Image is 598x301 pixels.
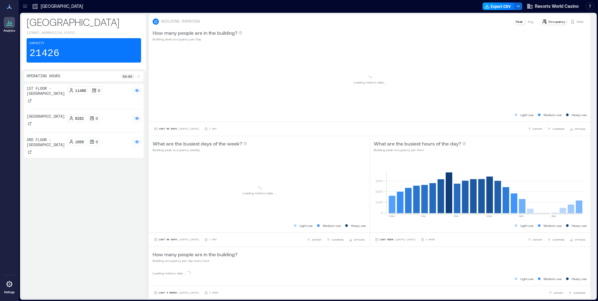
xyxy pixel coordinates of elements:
button: Export CSV [483,3,514,10]
button: Last 90 Days |[DATE]-[DATE] [153,237,200,243]
p: Occupancy [548,19,565,24]
p: 1656 [75,139,84,144]
p: 0 [98,88,100,93]
button: EXPORT [306,237,323,243]
text: 12pm [486,215,492,217]
button: Resorts World Casino [525,1,580,11]
p: Medium use [544,276,562,281]
p: Light use [300,223,313,228]
p: 21426 [29,47,59,60]
p: Loading metrics data ... [153,271,185,276]
span: COMPARE [573,291,585,295]
p: 3rd Floor - [GEOGRAPHIC_DATA] [27,138,65,148]
span: OPTIONS [575,127,585,131]
span: EXPORT [533,127,542,131]
p: 1 Day [209,238,217,242]
button: Last Week |[DATE]-[DATE] [374,237,417,243]
p: What are the busiest hours of the day? [374,140,461,147]
button: EXPORT [526,126,544,132]
a: Settings [2,277,17,296]
p: Heavy use [572,223,587,228]
p: Light use [520,223,534,228]
p: Operating Hours [27,74,60,79]
p: 0 [96,139,98,144]
p: Loading metrics data ... [353,80,386,85]
button: Last 3 Weeks |[DATE]-[DATE] [153,290,200,296]
p: Medium use [544,223,562,228]
button: OPTIONS [568,237,587,243]
p: 1 Hour [209,291,218,295]
button: COMPARE [325,237,345,243]
a: Analytics [2,15,17,34]
p: Avg [528,19,533,24]
span: COMPARE [552,127,565,131]
button: COMPARE [567,290,587,296]
p: Loading metrics data ... [243,191,276,196]
p: Heavy use [572,112,587,117]
p: 8282 [75,116,84,121]
button: COMPARE [546,126,566,132]
p: What are the busiest days of the week? [153,140,242,147]
p: [GEOGRAPHIC_DATA] [41,3,83,9]
span: OPTIONS [575,238,585,242]
p: 6a - 6a [123,74,132,79]
p: 11488 [75,88,86,93]
p: [GEOGRAPHIC_DATA] [27,16,141,28]
button: Last 90 Days |[DATE]-[DATE] [153,126,200,132]
p: Building peak occupancy per Day [153,37,242,42]
text: 8am [454,215,459,217]
tspan: 1000 [375,200,383,204]
p: Capacity [29,41,44,46]
span: Resorts World Casino [535,3,579,9]
p: 1 Day [209,127,217,131]
p: Medium use [544,112,562,117]
text: 4pm [519,215,524,217]
p: Heavy use [351,223,366,228]
span: EXPORT [554,291,563,295]
p: Building peak occupancy per Hour [374,147,466,152]
text: 8pm [551,215,556,217]
p: Medium use [323,223,341,228]
text: 4am [421,215,426,217]
tspan: 0 [381,211,383,215]
span: COMPARE [552,238,565,242]
p: Settings [4,290,15,294]
p: How many people are in the building? [153,251,237,258]
p: [STREET_ADDRESS][US_STATE] [27,31,141,36]
p: BUILDING OVERVIEW [161,19,200,24]
p: Light use [520,276,534,281]
button: OPTIONS [347,237,366,243]
p: Analytics [3,29,15,33]
p: Building occupancy per day every hour [153,258,237,263]
p: How many people are in the building? [153,29,237,37]
text: 12am [389,215,395,217]
p: 1st Floor - [GEOGRAPHIC_DATA] [27,86,65,96]
button: EXPORT [547,290,565,296]
tspan: 3000 [375,179,383,183]
p: 0 [96,116,98,121]
tspan: 2000 [375,190,383,193]
p: 1 Hour [426,238,435,242]
p: Building peak occupancy weekly [153,147,247,152]
button: EXPORT [526,237,544,243]
button: COMPARE [546,237,566,243]
p: Light use [520,112,534,117]
p: [GEOGRAPHIC_DATA] [27,114,65,119]
span: COMPARE [332,238,344,242]
p: Heavy use [572,276,587,281]
span: EXPORT [312,238,322,242]
span: EXPORT [533,238,542,242]
span: OPTIONS [354,238,365,242]
p: Peak [516,19,523,24]
p: Visits [576,19,584,24]
button: OPTIONS [568,126,587,132]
